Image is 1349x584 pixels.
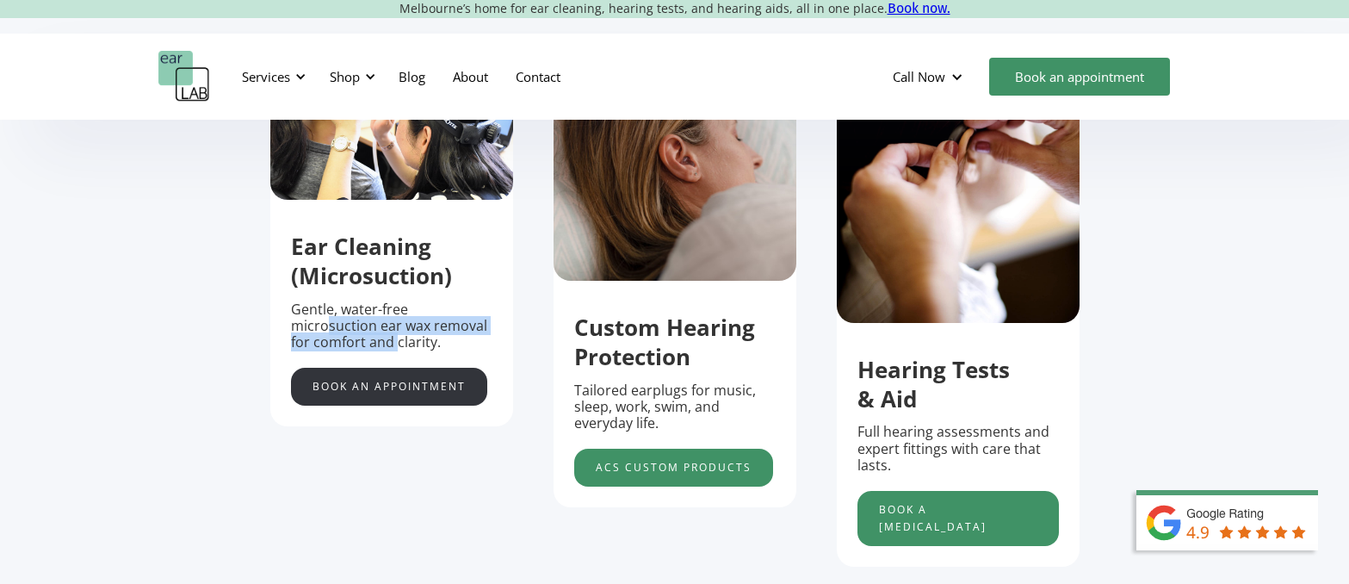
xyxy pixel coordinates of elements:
a: Blog [385,52,439,102]
div: Shop [330,68,360,85]
p: Tailored earplugs for music, sleep, work, swim, and everyday life. [574,382,776,432]
a: home [158,51,210,103]
p: Full hearing assessments and expert fittings with care that lasts. [857,424,1059,474]
a: Book an appointment [989,58,1170,96]
strong: Ear Cleaning (Microsuction) [291,231,452,291]
p: Gentle, water-free microsuction ear wax removal for comfort and clarity. [291,301,492,351]
div: 3 of 5 [837,38,1080,567]
div: Call Now [893,68,945,85]
a: About [439,52,502,102]
div: Shop [319,51,381,103]
img: putting hearing protection in [837,38,1080,323]
a: acs custom products [574,449,773,487]
div: Call Now [879,51,981,103]
div: Services [242,68,290,85]
strong: Hearing Tests & Aid [857,354,1010,414]
a: Book an appointment [291,368,487,406]
div: 2 of 5 [554,38,796,507]
a: Contact [502,52,574,102]
strong: Custom Hearing Protection [574,312,755,372]
div: Services [232,51,311,103]
div: 1 of 5 [270,38,513,426]
a: Book a [MEDICAL_DATA] [857,491,1059,546]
